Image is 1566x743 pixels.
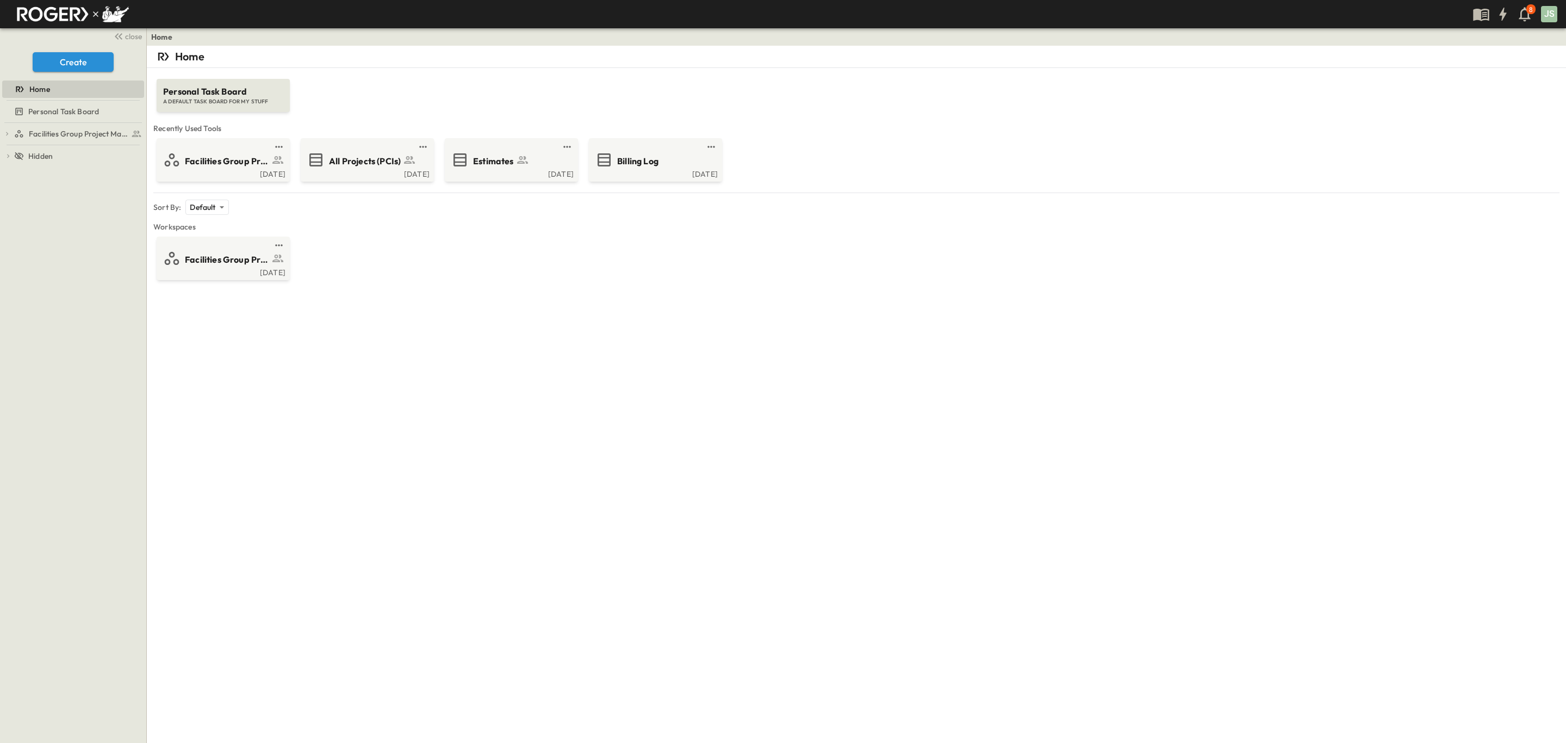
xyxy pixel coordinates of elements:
a: All Projects (PCIs) [303,151,430,169]
a: Home [151,32,172,42]
span: Workspaces [153,221,1559,232]
button: Create [33,52,114,72]
a: [DATE] [159,267,285,276]
div: Default [185,200,228,215]
span: Hidden [28,151,53,162]
a: Billing Log [591,151,718,169]
div: JS [1541,6,1557,22]
nav: breadcrumbs [151,32,179,42]
span: Facilities Group Project Management Suite [29,128,128,139]
span: Recently Used Tools [153,123,1559,134]
span: Facilities Group Project Management Suite [185,253,269,266]
p: Default [190,202,215,213]
span: Billing Log [617,155,658,168]
div: Personal Task Boardtest [2,103,144,120]
p: Sort By: [153,202,181,213]
button: test [272,239,285,252]
button: test [561,140,574,153]
button: close [109,28,144,44]
div: Facilities Group Project Management Suitetest [2,125,144,143]
p: 8 [1529,5,1533,14]
button: JS [1540,5,1558,23]
a: [DATE] [591,169,718,177]
img: RogerSwinnyLogoGroup.png [13,3,129,26]
a: [DATE] [303,169,430,177]
a: [DATE] [447,169,574,177]
button: test [705,140,718,153]
span: Personal Task Board [28,106,99,117]
a: Facilities Group Project Management Suite [159,151,285,169]
span: Facilities Group Project Management Suite [185,155,269,168]
span: A DEFAULT TASK BOARD FOR MY STUFF [163,98,283,106]
a: Personal Task Board [2,104,142,119]
a: Facilities Group Project Management Suite [14,126,142,141]
button: test [417,140,430,153]
a: [DATE] [159,169,285,177]
p: Home [175,49,204,64]
a: Estimates [447,151,574,169]
span: All Projects (PCIs) [329,155,401,168]
a: Personal Task BoardA DEFAULT TASK BOARD FOR MY STUFF [156,68,291,112]
span: Personal Task Board [163,85,283,98]
span: Estimates [473,155,514,168]
span: close [125,31,142,42]
a: Home [2,82,142,97]
span: Home [29,84,50,95]
button: test [272,140,285,153]
a: Facilities Group Project Management Suite [159,250,285,267]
